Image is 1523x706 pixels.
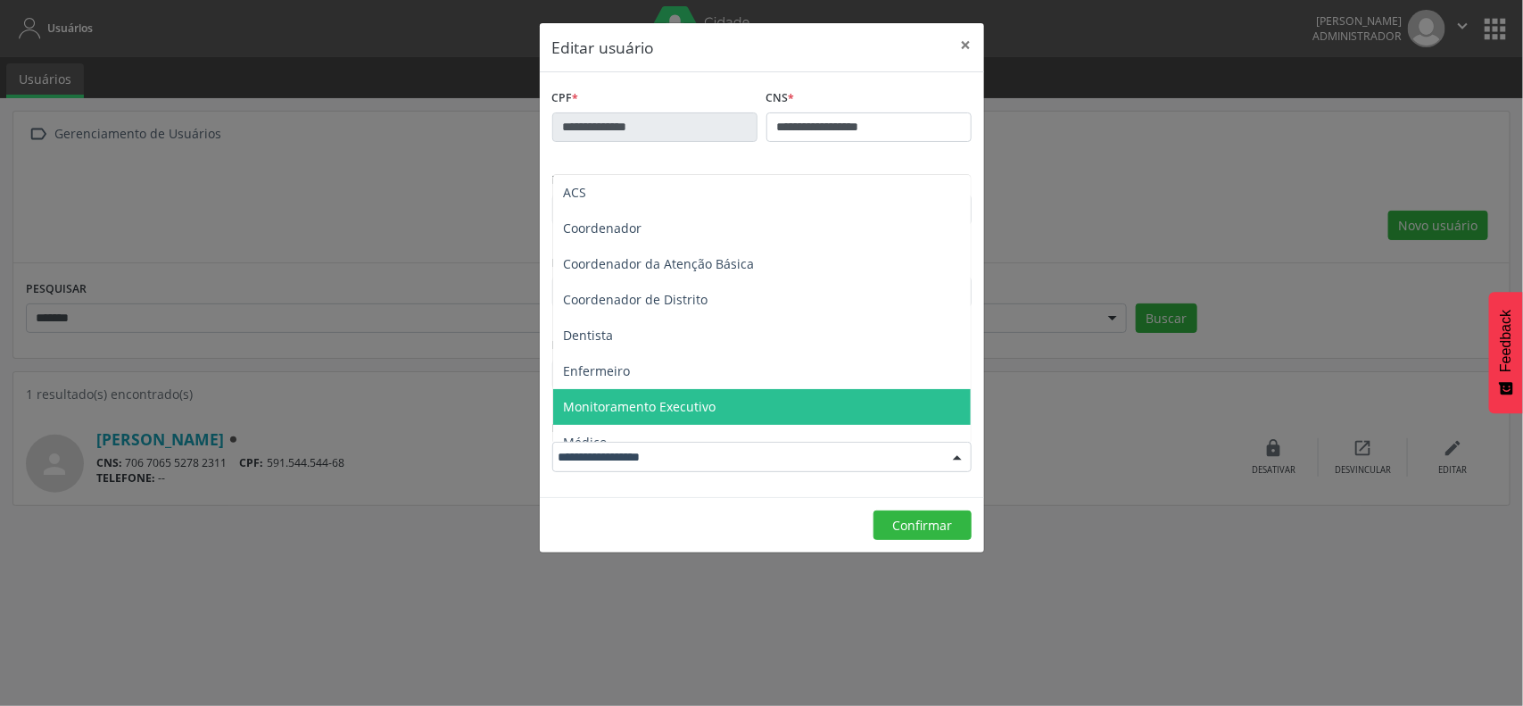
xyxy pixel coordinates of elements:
[948,23,984,67] button: Close
[564,434,608,451] span: Médico
[564,291,708,308] span: Coordenador de Distrito
[552,36,655,59] h5: Editar usuário
[564,220,642,237] span: Coordenador
[552,85,579,112] label: CPF
[564,255,755,272] span: Coordenador da Atenção Básica
[892,517,952,534] span: Confirmar
[564,327,614,344] span: Dentista
[873,511,972,541] button: Confirmar
[1489,292,1523,413] button: Feedback - Mostrar pesquisa
[552,167,592,195] label: Nome
[564,184,587,201] span: ACS
[564,362,631,379] span: Enfermeiro
[1498,310,1514,372] span: Feedback
[766,85,795,112] label: CNS
[564,398,716,415] span: Monitoramento Executivo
